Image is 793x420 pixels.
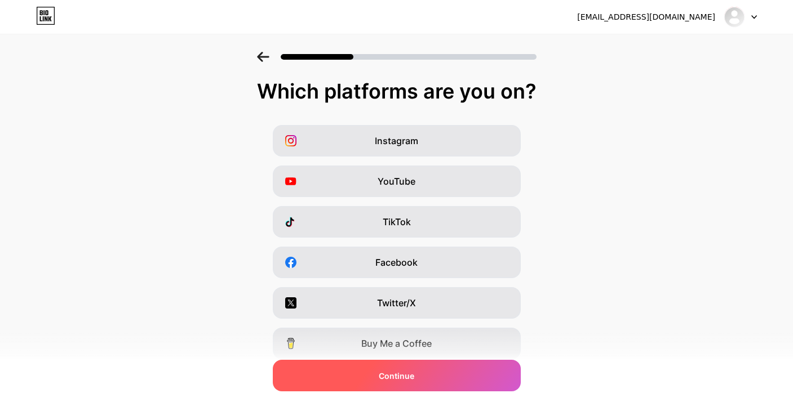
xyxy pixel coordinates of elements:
div: Which platforms are you on? [11,80,782,102]
span: YouTube [378,175,415,188]
span: Facebook [375,256,418,269]
span: TikTok [383,215,411,229]
span: Buy Me a Coffee [361,337,432,350]
span: Continue [379,370,414,382]
div: [EMAIL_ADDRESS][DOMAIN_NAME] [577,11,715,23]
span: Twitter/X [377,296,416,310]
span: Instagram [375,134,418,148]
img: thaynaco [724,6,745,28]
